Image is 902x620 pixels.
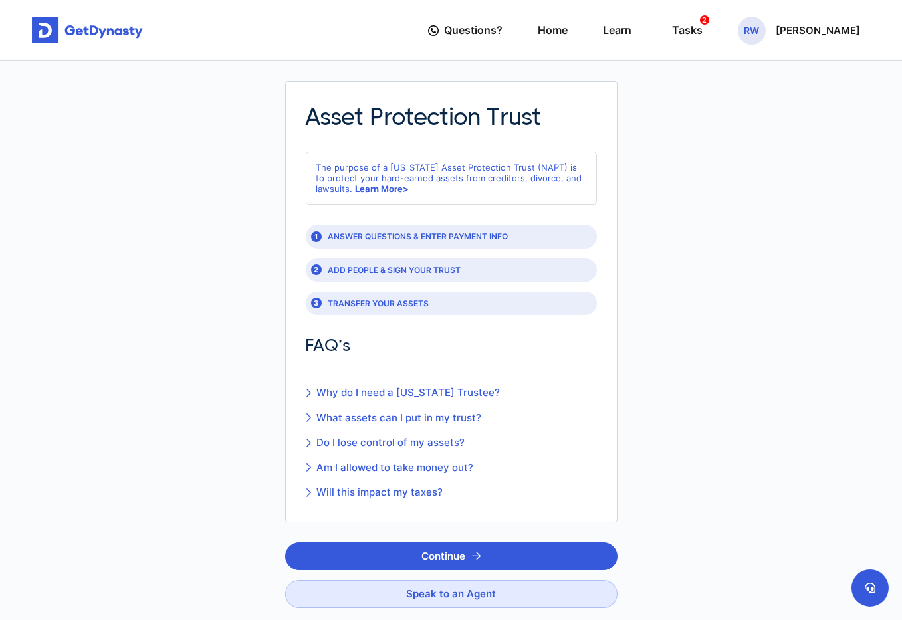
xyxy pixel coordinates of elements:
[738,17,766,45] span: RW
[603,11,631,49] a: Learn
[316,162,586,194] p: The purpose of a [US_STATE] Asset Protection Trust (NAPT) is to protect your hard-earned assets f...
[285,542,618,570] button: Continue
[428,11,503,49] a: Questions?
[306,225,597,248] div: ANSWER QUESTIONS & ENTER PAYMENT INFO
[538,11,568,49] a: Home
[306,435,501,451] a: Do I lose control of my assets?
[311,298,322,308] div: 3
[306,411,501,426] a: What assets can I put in my trust?
[306,461,501,476] a: Am I allowed to take money out?
[311,264,322,275] div: 2
[306,335,352,355] span: FAQ’s
[285,580,618,608] a: Speak to an Agent
[700,15,709,25] span: 2
[667,11,703,49] a: Tasks2
[306,485,501,500] a: Will this impact my taxes?
[444,18,503,43] span: Questions?
[311,231,322,242] div: 1
[306,292,597,315] div: TRANSFER YOUR ASSETS
[356,183,409,194] a: Learn More>
[306,385,501,401] a: Why do I need a [US_STATE] Trustee?
[776,25,860,36] p: [PERSON_NAME]
[306,258,597,282] div: ADD PEOPLE & SIGN YOUR TRUST
[738,17,860,45] button: RW[PERSON_NAME]
[32,17,143,44] img: Get started for free with Dynasty Trust Company
[306,103,597,132] h2: Asset Protection Trust
[672,18,703,43] div: Tasks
